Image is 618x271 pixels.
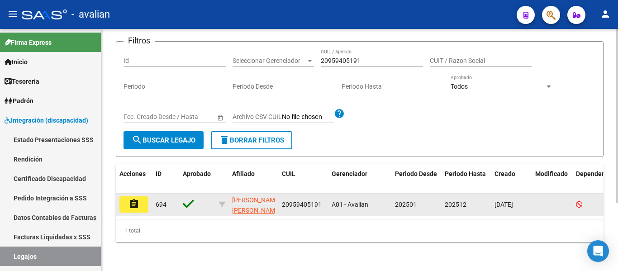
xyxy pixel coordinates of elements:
[215,113,225,122] button: Open calendar
[233,113,282,120] span: Archivo CSV CUIL
[282,201,322,208] span: 20959405191
[491,164,532,194] datatable-header-cell: Creado
[576,170,614,177] span: Dependencia
[334,108,345,119] mat-icon: help
[391,164,441,194] datatable-header-cell: Periodo Desde
[5,96,33,106] span: Padrón
[156,201,166,208] span: 694
[7,9,18,19] mat-icon: menu
[183,170,211,177] span: Aprobado
[445,170,486,177] span: Periodo Hasta
[152,164,179,194] datatable-header-cell: ID
[332,170,367,177] span: Gerenciador
[441,164,491,194] datatable-header-cell: Periodo Hasta
[395,201,417,208] span: 202501
[395,170,437,177] span: Periodo Desde
[156,170,162,177] span: ID
[128,199,139,209] mat-icon: assignment
[494,201,513,208] span: [DATE]
[587,240,609,262] div: Open Intercom Messenger
[282,113,334,121] input: Archivo CSV CUIL
[332,201,368,208] span: A01 - Avalian
[5,38,52,48] span: Firma Express
[451,83,468,90] span: Todos
[219,134,230,145] mat-icon: delete
[116,164,152,194] datatable-header-cell: Acciones
[124,113,157,121] input: Fecha inicio
[132,134,143,145] mat-icon: search
[494,170,515,177] span: Creado
[124,34,155,47] h3: Filtros
[71,5,110,24] span: - avalian
[282,170,295,177] span: CUIL
[532,164,572,194] datatable-header-cell: Modificado
[328,164,391,194] datatable-header-cell: Gerenciador
[119,170,146,177] span: Acciones
[164,113,209,121] input: Fecha fin
[116,219,604,242] div: 1 total
[228,164,278,194] datatable-header-cell: Afiliado
[445,201,466,208] span: 202512
[233,57,306,65] span: Seleccionar Gerenciador
[5,57,28,67] span: Inicio
[5,76,39,86] span: Tesorería
[5,115,88,125] span: Integración (discapacidad)
[232,170,255,177] span: Afiliado
[124,131,204,149] button: Buscar Legajo
[179,164,215,194] datatable-header-cell: Aprobado
[132,136,195,144] span: Buscar Legajo
[219,136,284,144] span: Borrar Filtros
[211,131,292,149] button: Borrar Filtros
[232,196,280,214] span: [PERSON_NAME] [PERSON_NAME]
[600,9,611,19] mat-icon: person
[278,164,328,194] datatable-header-cell: CUIL
[535,170,568,177] span: Modificado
